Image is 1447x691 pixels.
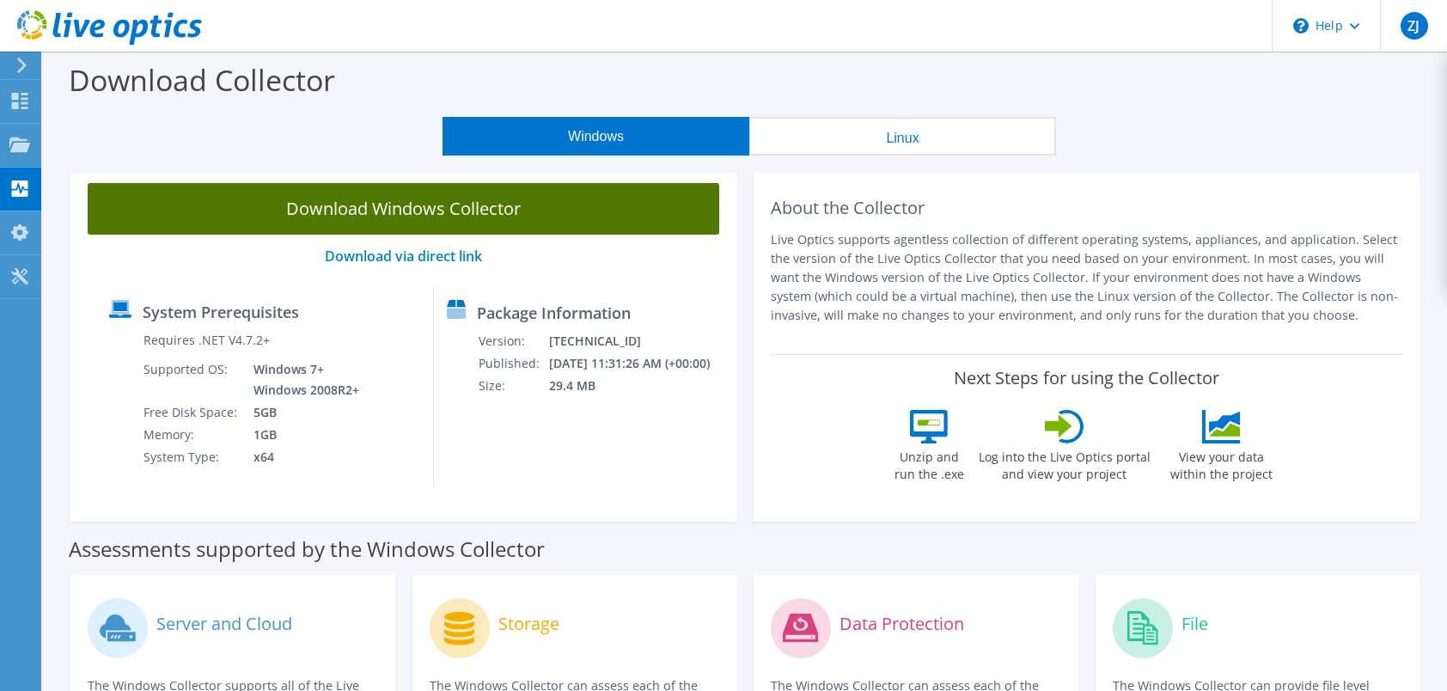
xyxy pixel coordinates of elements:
[1160,443,1284,483] label: View your data within the project
[241,358,363,401] td: Windows 7+ Windows 2008R2+
[143,332,270,349] label: Requires .NET V4.7.2+
[890,443,969,483] label: Unzip and run the .exe
[143,358,241,401] td: Supported OS:
[143,401,241,424] td: Free Disk Space:
[241,424,363,446] td: 1GB
[548,330,729,352] td: [TECHNICAL_ID]
[954,368,1219,388] label: Next Steps for using the Collector
[840,615,964,633] label: Data Protection
[88,183,719,235] a: Download Windows Collector
[771,230,1402,325] p: Live Optics supports agentless collection of different operating systems, appliances, and applica...
[143,424,241,446] td: Memory:
[325,247,482,266] a: Download via direct link
[143,446,241,468] td: System Type:
[978,443,1151,483] label: Log into the Live Optics portal and view your project
[548,375,729,397] td: 29.4 MB
[241,401,363,424] td: 5GB
[478,375,547,397] td: Size:
[156,615,292,633] label: Server and Cloud
[69,60,335,100] label: Download Collector
[771,198,1402,218] h2: About the Collector
[477,304,631,321] label: Package Information
[1181,615,1208,633] label: File
[1401,12,1428,40] span: ZJ
[69,541,545,558] label: Assessments supported by the Windows Collector
[241,446,363,468] td: x64
[749,117,1056,156] button: Linux
[548,352,729,375] td: [DATE] 11:31:26 AM (+00:00)
[143,303,299,321] label: System Prerequisites
[1293,18,1309,34] svg: \n
[478,330,547,352] td: Version:
[478,352,547,375] td: Published:
[443,117,749,156] button: Windows
[498,615,559,633] label: Storage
